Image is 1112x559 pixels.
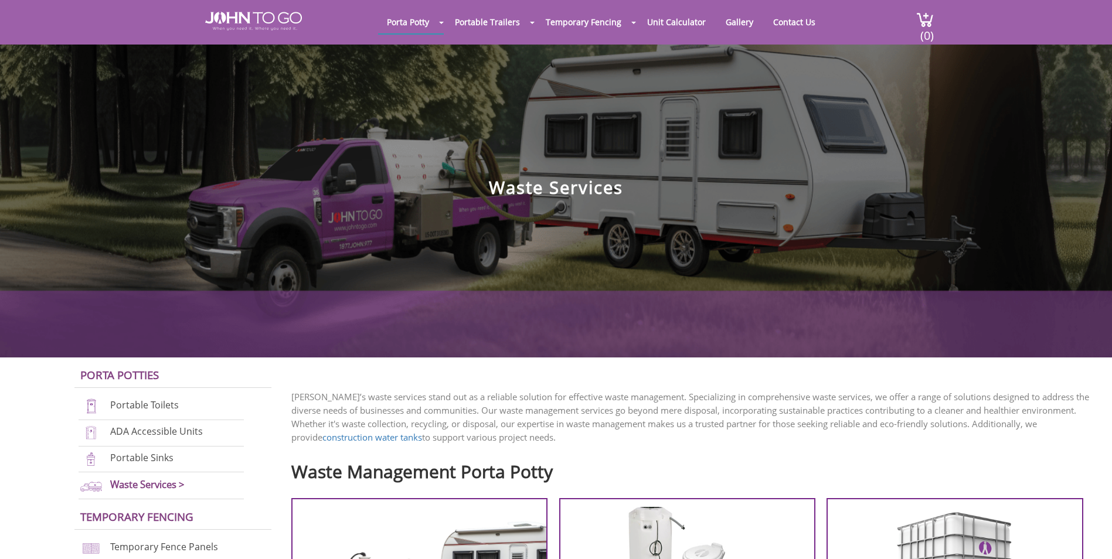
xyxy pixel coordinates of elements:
a: Porta Potty [378,11,438,33]
img: JOHN to go [205,12,302,30]
h2: Waste Management Porta Potty [291,456,1094,481]
a: Temporary Fencing [80,509,193,524]
a: Contact Us [764,11,824,33]
span: (0) [920,18,934,43]
a: Gallery [717,11,762,33]
img: portable-toilets-new.png [79,398,104,414]
a: construction water tanks [322,431,422,443]
img: chan-link-fencing-new.png [79,540,104,556]
a: Waste Services > [110,478,185,491]
p: [PERSON_NAME]’s waste services stand out as a reliable solution for effective waste management. S... [291,390,1094,444]
a: ADA Accessible Units [110,425,203,438]
a: Temporary Fence Panels [110,541,218,554]
a: Portable Toilets [110,398,179,411]
img: waste-services-new.png [79,478,104,494]
a: Portable Sinks [110,451,174,464]
a: Portable Trailers [446,11,529,33]
img: portable-sinks-new.png [79,451,104,467]
img: cart a [916,12,934,28]
a: Temporary Fencing [537,11,630,33]
img: ADA-units-new.png [79,425,104,441]
a: Porta Potties [80,367,159,382]
a: Unit Calculator [638,11,715,33]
